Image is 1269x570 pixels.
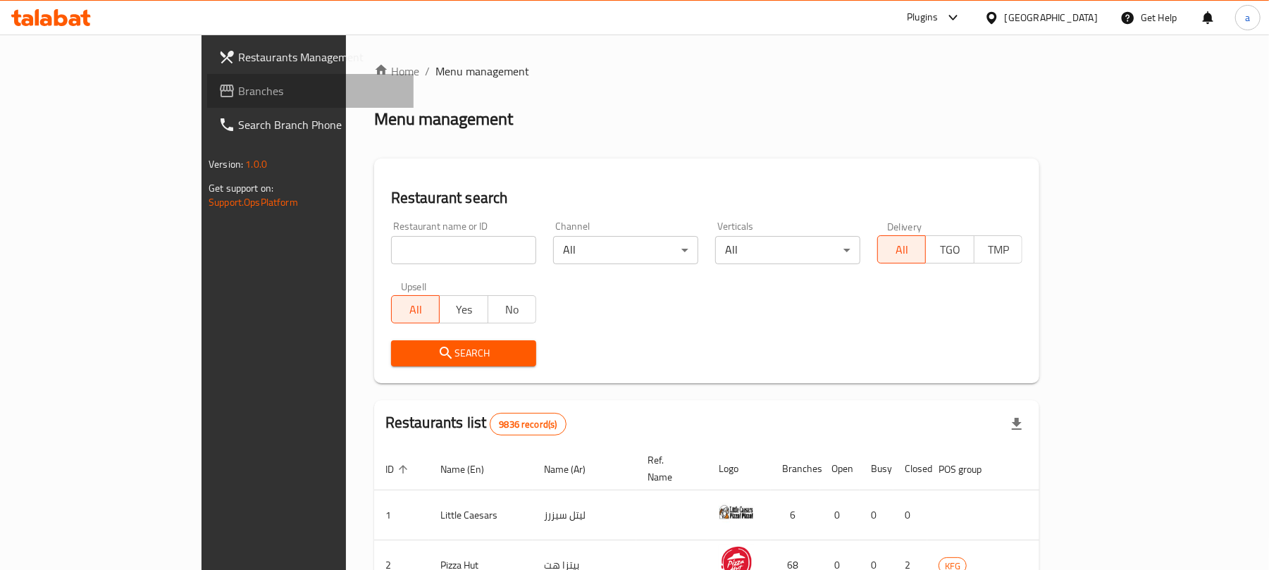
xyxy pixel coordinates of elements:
[533,490,636,540] td: ليتل سيزرز
[893,490,927,540] td: 0
[544,461,604,478] span: Name (Ar)
[385,412,567,435] h2: Restaurants list
[820,490,860,540] td: 0
[445,299,482,320] span: Yes
[771,447,820,490] th: Branches
[391,236,536,264] input: Search for restaurant name or ID..
[209,155,243,173] span: Version:
[925,235,974,264] button: TGO
[1000,407,1034,441] div: Export file
[980,240,1017,260] span: TMP
[391,187,1022,209] h2: Restaurant search
[207,40,414,74] a: Restaurants Management
[238,82,402,99] span: Branches
[245,155,267,173] span: 1.0.0
[238,116,402,133] span: Search Branch Phone
[494,299,531,320] span: No
[1005,10,1098,25] div: [GEOGRAPHIC_DATA]
[771,490,820,540] td: 6
[860,447,893,490] th: Busy
[887,221,922,231] label: Delivery
[884,240,920,260] span: All
[401,281,427,291] label: Upsell
[391,340,536,366] button: Search
[648,452,691,485] span: Ref. Name
[707,447,771,490] th: Logo
[435,63,529,80] span: Menu management
[490,413,566,435] div: Total records count
[860,490,893,540] td: 0
[207,108,414,142] a: Search Branch Phone
[425,63,430,80] li: /
[974,235,1022,264] button: TMP
[907,9,938,26] div: Plugins
[820,447,860,490] th: Open
[440,461,502,478] span: Name (En)
[374,108,513,130] h2: Menu management
[931,240,968,260] span: TGO
[490,418,565,431] span: 9836 record(s)
[374,63,1039,80] nav: breadcrumb
[877,235,926,264] button: All
[402,345,525,362] span: Search
[715,236,860,264] div: All
[207,74,414,108] a: Branches
[553,236,698,264] div: All
[893,447,927,490] th: Closed
[391,295,440,323] button: All
[209,193,298,211] a: Support.OpsPlatform
[719,495,754,530] img: Little Caesars
[397,299,434,320] span: All
[939,461,1000,478] span: POS group
[429,490,533,540] td: Little Caesars
[1245,10,1250,25] span: a
[385,461,412,478] span: ID
[209,179,273,197] span: Get support on:
[439,295,488,323] button: Yes
[238,49,402,66] span: Restaurants Management
[488,295,536,323] button: No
